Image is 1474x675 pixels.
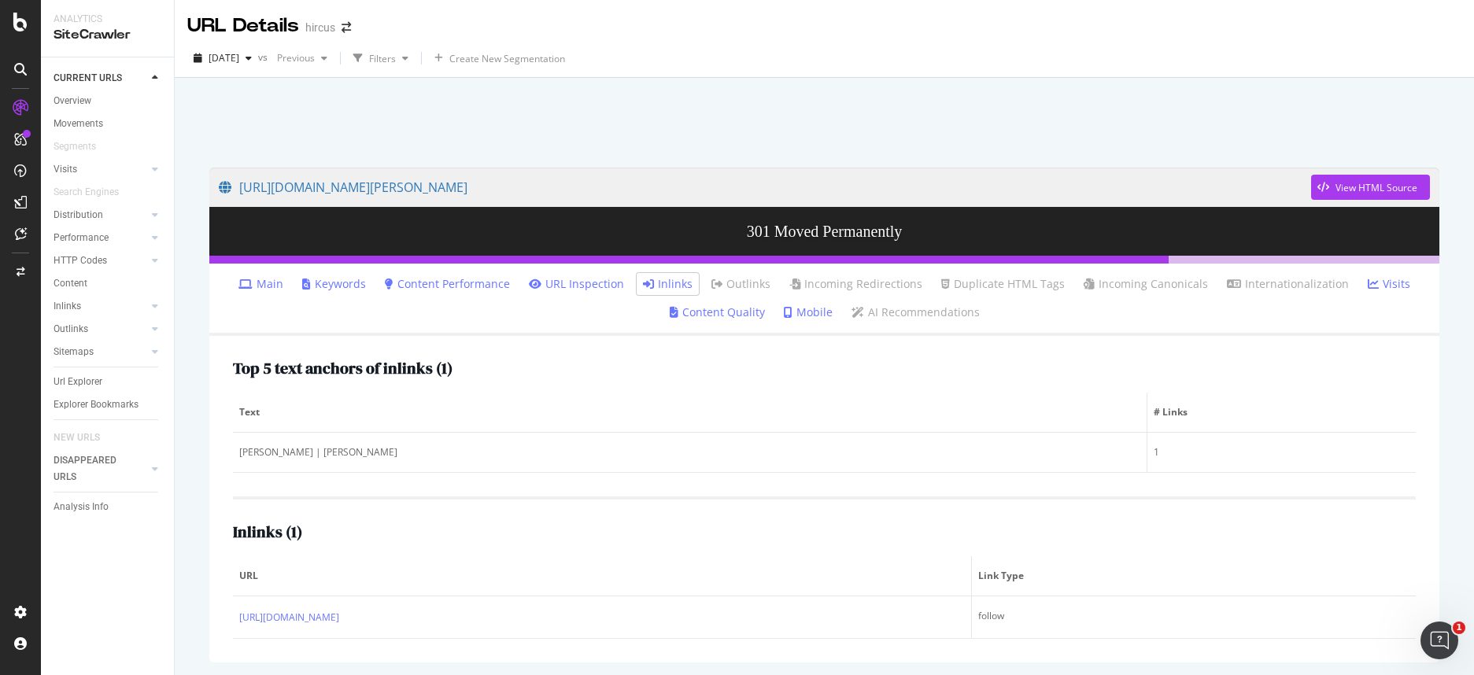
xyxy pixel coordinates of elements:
button: View HTML Source [1311,175,1430,200]
div: Search Engines [54,184,119,201]
div: Overview [54,93,91,109]
a: Content Performance [385,276,510,292]
span: 2025 Sep. 23rd [209,51,239,65]
a: Incoming Redirections [789,276,922,292]
h3: 301 Moved Permanently [209,207,1439,256]
h2: Top 5 text anchors of inlinks ( 1 ) [233,360,453,377]
a: Segments [54,138,112,155]
a: Analysis Info [54,499,163,515]
span: Previous [271,51,315,65]
a: Outlinks [711,276,770,292]
a: Search Engines [54,184,135,201]
div: Inlinks [54,298,81,315]
div: HTTP Codes [54,253,107,269]
div: Sitemaps [54,344,94,360]
button: Create New Segmentation [428,46,571,71]
div: Analysis Info [54,499,109,515]
div: Url Explorer [54,374,102,390]
div: View HTML Source [1335,181,1417,194]
a: Inlinks [643,276,693,292]
span: Text [239,405,1136,419]
iframe: Intercom live chat [1420,622,1458,659]
a: [URL][DOMAIN_NAME][PERSON_NAME] [219,168,1311,207]
a: [URL][DOMAIN_NAME] [239,610,339,625]
a: AI Recommendations [852,304,980,320]
a: Keywords [302,276,366,292]
a: Outlinks [54,321,147,337]
div: arrow-right-arrow-left [342,22,351,33]
div: hircus [305,20,335,35]
div: NEW URLS [54,430,100,446]
a: Visits [1368,276,1410,292]
a: Overview [54,93,163,109]
a: Incoming Canonicals [1084,276,1208,292]
div: CURRENT URLS [54,70,122,87]
a: Distribution [54,207,147,223]
span: Create New Segmentation [449,52,565,65]
div: Outlinks [54,321,88,337]
div: Analytics [54,13,161,26]
span: # Links [1154,405,1406,419]
div: Content [54,275,87,292]
a: Duplicate HTML Tags [941,276,1065,292]
div: Visits [54,161,77,178]
a: CURRENT URLS [54,70,147,87]
a: Visits [54,161,147,178]
div: SiteCrawler [54,26,161,44]
a: Internationalization [1227,276,1349,292]
span: vs [258,50,271,64]
a: Content [54,275,163,292]
a: Url Explorer [54,374,163,390]
span: Link Type [978,569,1406,583]
a: HTTP Codes [54,253,147,269]
a: Sitemaps [54,344,147,360]
button: Filters [347,46,415,71]
a: DISAPPEARED URLS [54,452,147,485]
div: Movements [54,116,103,132]
a: Movements [54,116,163,132]
div: Filters [369,52,396,65]
div: Explorer Bookmarks [54,397,139,413]
a: URL Inspection [529,276,624,292]
div: URL Details [187,13,299,39]
a: Main [238,276,283,292]
div: 1 [1154,445,1409,459]
span: URL [239,569,961,583]
a: NEW URLS [54,430,116,446]
button: Previous [271,46,334,71]
a: Inlinks [54,298,147,315]
a: Content Quality [670,304,765,320]
button: [DATE] [187,46,258,71]
div: Segments [54,138,96,155]
h2: Inlinks ( 1 ) [233,523,302,540]
div: Distribution [54,207,103,223]
a: Performance [54,230,147,246]
div: Performance [54,230,109,246]
td: follow [972,596,1416,639]
div: [PERSON_NAME] | [PERSON_NAME] [239,445,1140,459]
a: Mobile [784,304,833,320]
span: 1 [1453,622,1465,634]
div: DISAPPEARED URLS [54,452,133,485]
a: Explorer Bookmarks [54,397,163,413]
